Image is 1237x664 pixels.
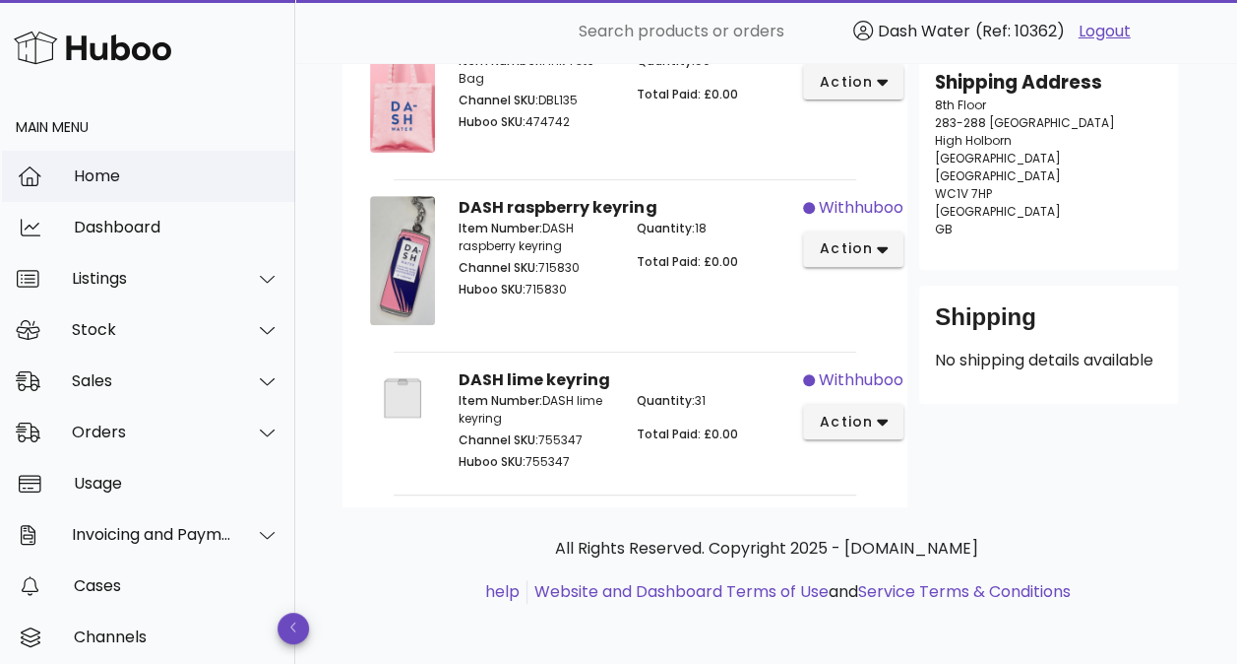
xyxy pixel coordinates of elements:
p: 474742 [459,113,613,131]
span: Channel SKU: [459,92,538,108]
button: action [803,64,904,100]
p: DBL135 [459,92,613,109]
span: (Ref: 10362) [975,20,1065,42]
p: DASH lime keyring [459,392,613,428]
p: 715830 [459,281,613,299]
a: Service Terms & Conditions [858,580,1071,603]
p: 18 [637,220,791,237]
span: action [819,412,874,432]
span: Item Number: [459,220,542,236]
span: [GEOGRAPHIC_DATA] [935,150,1061,166]
div: Cases [74,576,279,595]
span: 283-288 [GEOGRAPHIC_DATA] [935,114,1115,131]
p: Pink Tote Bag [459,52,613,88]
p: 31 [637,392,791,410]
div: Channels [74,628,279,646]
div: Dashboard [74,218,279,236]
span: withhuboo [819,368,903,392]
button: action [803,232,904,267]
span: WC1V 7HP [935,185,992,202]
p: 715830 [459,259,613,277]
span: Quantity: [637,220,695,236]
span: Huboo SKU: [459,281,526,298]
a: help [485,580,520,603]
span: 8th Floor [935,97,986,113]
img: Product Image [370,196,435,325]
span: Total Paid: £0.00 [637,253,738,270]
span: Quantity: [637,392,695,409]
span: Item Number: [459,392,542,409]
span: Huboo SKU: [459,113,526,130]
p: 755347 [459,432,613,449]
button: action [803,404,904,439]
span: GB [935,221,953,237]
strong: DASH raspberry keyring [459,196,656,219]
span: Channel SKU: [459,259,538,276]
span: Dash Water [878,20,970,42]
span: action [819,238,874,259]
span: Huboo SKU: [459,453,526,470]
div: Shipping [935,301,1162,349]
span: [GEOGRAPHIC_DATA] [935,203,1061,220]
div: Orders [72,423,232,441]
p: 755347 [459,453,613,471]
strong: DASH lime keyring [459,368,610,391]
img: Product Image [370,368,435,428]
a: Logout [1079,20,1131,43]
span: Total Paid: £0.00 [637,426,738,442]
div: Home [74,166,279,185]
div: Listings [72,269,232,288]
span: High Holborn [935,132,1012,149]
span: [GEOGRAPHIC_DATA] [935,167,1061,184]
img: Product Image [370,29,435,153]
span: Total Paid: £0.00 [637,86,738,102]
img: Huboo Logo [14,27,171,69]
div: Invoicing and Payments [72,525,232,544]
li: and [527,580,1071,604]
p: DASH raspberry keyring [459,220,613,255]
span: action [819,72,874,93]
div: Usage [74,474,279,493]
span: withhuboo [819,196,903,220]
span: Channel SKU: [459,432,538,448]
p: No shipping details available [935,349,1162,372]
p: All Rights Reserved. Copyright 2025 - [DOMAIN_NAME] [358,537,1174,561]
div: Stock [72,320,232,339]
div: Sales [72,371,232,390]
h3: Shipping Address [935,69,1162,97]
a: Website and Dashboard Terms of Use [534,580,829,603]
